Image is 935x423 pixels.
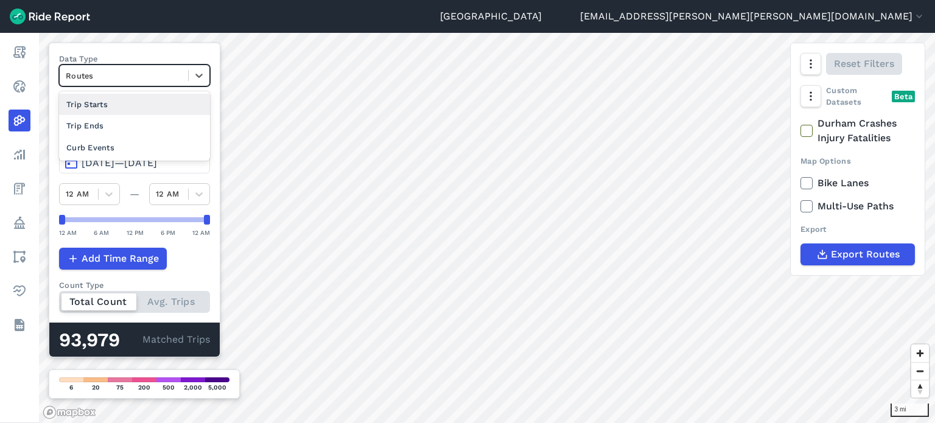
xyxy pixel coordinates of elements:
[911,362,929,380] button: Zoom out
[59,137,210,158] div: Curb Events
[59,279,210,291] div: Count Type
[9,314,30,336] a: Datasets
[127,227,144,238] div: 12 PM
[800,223,915,235] div: Export
[82,251,159,266] span: Add Time Range
[800,85,915,108] div: Custom Datasets
[826,53,902,75] button: Reset Filters
[440,9,542,24] a: [GEOGRAPHIC_DATA]
[800,176,915,191] label: Bike Lanes
[9,41,30,63] a: Report
[891,404,929,417] div: 3 mi
[120,187,149,201] div: —
[800,243,915,265] button: Export Routes
[831,247,900,262] span: Export Routes
[49,323,220,357] div: Matched Trips
[9,178,30,200] a: Fees
[580,9,925,24] button: [EMAIL_ADDRESS][PERSON_NAME][PERSON_NAME][DOMAIN_NAME]
[59,53,210,65] label: Data Type
[59,115,210,136] div: Trip Ends
[82,157,157,169] span: [DATE]—[DATE]
[9,110,30,131] a: Heatmaps
[892,91,915,102] div: Beta
[9,144,30,166] a: Analyze
[10,9,90,24] img: Ride Report
[59,332,142,348] div: 93,979
[43,405,96,419] a: Mapbox logo
[59,94,210,115] div: Trip Starts
[59,248,167,270] button: Add Time Range
[192,227,210,238] div: 12 AM
[911,344,929,362] button: Zoom in
[94,227,109,238] div: 6 AM
[9,212,30,234] a: Policy
[161,227,175,238] div: 6 PM
[9,280,30,302] a: Health
[9,75,30,97] a: Realtime
[59,227,77,238] div: 12 AM
[59,152,210,173] button: [DATE]—[DATE]
[800,116,915,145] label: Durham Crashes Injury Fatalities
[800,155,915,167] div: Map Options
[39,33,935,423] canvas: Map
[834,57,894,71] span: Reset Filters
[800,199,915,214] label: Multi-Use Paths
[9,246,30,268] a: Areas
[911,380,929,397] button: Reset bearing to north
